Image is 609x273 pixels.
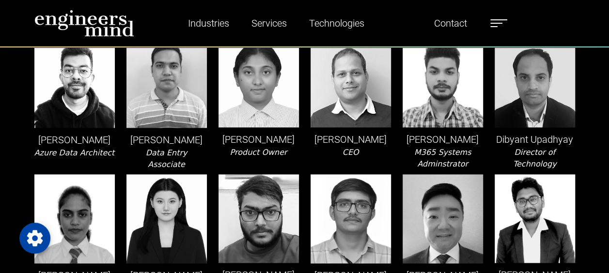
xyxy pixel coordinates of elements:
p: [PERSON_NAME] [311,132,391,147]
img: leader-img [126,174,207,263]
i: Director of Technology [513,148,557,168]
img: leader-img [311,174,391,263]
p: Dibyant Upadhyay [495,132,575,147]
img: logo [34,10,134,37]
img: leader-img [495,174,575,263]
p: [PERSON_NAME] [126,133,207,147]
img: leader-img [495,38,575,127]
i: Azure Data Architect [34,148,115,157]
a: Industries [184,12,233,34]
p: [PERSON_NAME] [219,132,299,147]
p: [PERSON_NAME] [34,133,115,147]
img: leader-img [403,38,483,127]
img: leader-img [219,38,299,127]
a: Contact [430,12,471,34]
img: leader-img [311,38,391,127]
i: Data Entry Associate [146,148,187,169]
i: Product Owner [230,148,287,157]
img: leader-img [34,38,115,128]
img: leader-img [403,174,483,263]
a: Services [248,12,291,34]
img: leader-img [34,174,115,263]
img: leader-img [219,174,299,263]
p: [PERSON_NAME] [403,132,483,147]
a: Technologies [305,12,368,34]
img: leader-img [126,38,207,127]
i: M365 Systems Adminstrator [414,148,471,168]
i: CEO [343,148,359,157]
